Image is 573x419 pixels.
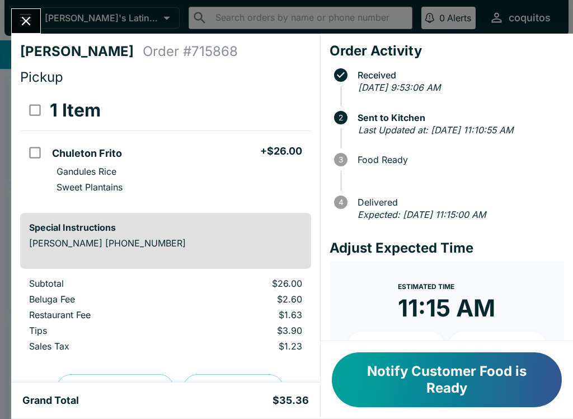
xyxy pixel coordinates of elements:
[352,155,564,165] span: Food Ready
[193,278,302,289] p: $26.00
[398,282,454,291] span: Estimated Time
[29,325,175,336] p: Tips
[193,341,302,352] p: $1.23
[193,294,302,305] p: $2.60
[52,147,122,160] h5: Chuleton Frito
[273,394,309,407] h5: $35.36
[29,309,175,320] p: Restaurant Fee
[29,341,175,352] p: Sales Tax
[358,82,440,93] em: [DATE] 9:53:06 AM
[193,309,302,320] p: $1.63
[352,70,564,80] span: Received
[260,145,302,158] h5: + $26.00
[339,113,343,122] text: 2
[20,43,143,60] h4: [PERSON_NAME]
[143,43,238,60] h4: Order # 715868
[12,9,40,33] button: Close
[347,332,445,360] button: + 10
[183,374,284,403] button: Print Receipt
[352,197,564,207] span: Delivered
[339,155,343,164] text: 3
[398,294,495,323] time: 11:15 AM
[29,278,175,289] p: Subtotal
[358,124,513,136] em: Last Updated at: [DATE] 11:10:55 AM
[330,43,564,59] h4: Order Activity
[338,198,343,207] text: 4
[330,240,564,257] h4: Adjust Expected Time
[449,332,546,360] button: + 20
[57,374,174,403] button: Preview Receipt
[29,294,175,305] p: Beluga Fee
[29,222,302,233] h6: Special Instructions
[57,166,116,177] p: Gandules Rice
[20,90,311,204] table: orders table
[193,325,302,336] p: $3.90
[50,99,101,122] h3: 1 Item
[22,394,79,407] h5: Grand Total
[358,209,486,220] em: Expected: [DATE] 11:15:00 AM
[29,238,302,249] p: [PERSON_NAME] [PHONE_NUMBER]
[332,352,562,407] button: Notify Customer Food is Ready
[20,69,63,85] span: Pickup
[57,181,123,193] p: Sweet Plantains
[20,278,311,356] table: orders table
[352,113,564,123] span: Sent to Kitchen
